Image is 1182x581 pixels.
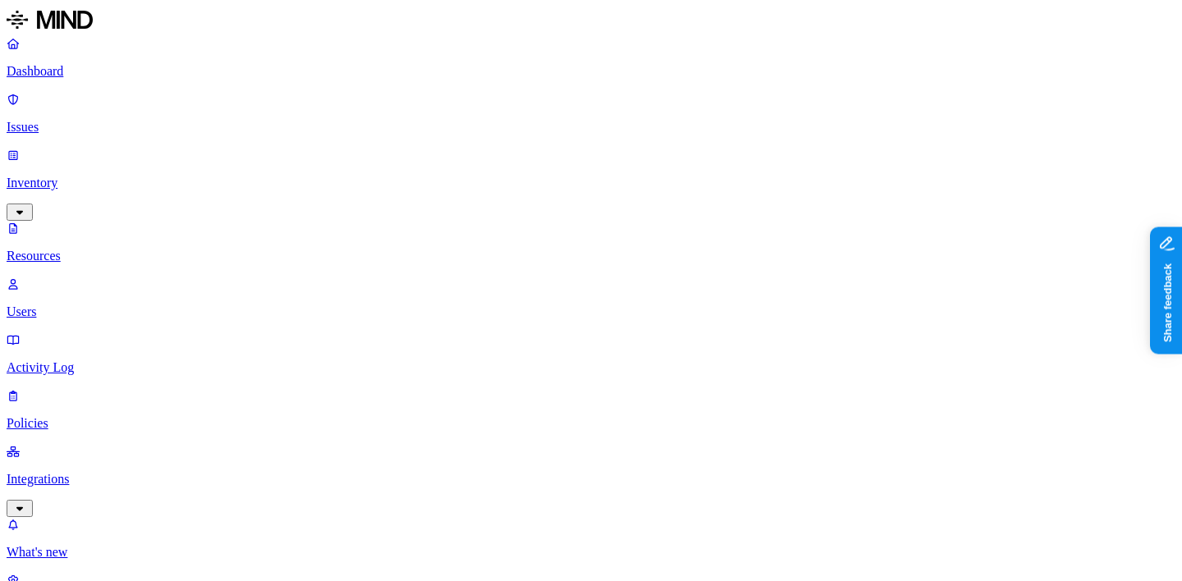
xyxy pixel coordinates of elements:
p: Issues [7,120,1175,135]
p: Policies [7,416,1175,431]
a: Users [7,277,1175,319]
a: Integrations [7,444,1175,515]
p: Resources [7,249,1175,263]
p: Inventory [7,176,1175,190]
a: Inventory [7,148,1175,218]
a: Activity Log [7,332,1175,375]
p: Activity Log [7,360,1175,375]
p: Users [7,304,1175,319]
a: Issues [7,92,1175,135]
a: Resources [7,221,1175,263]
a: Policies [7,388,1175,431]
p: Integrations [7,472,1175,487]
img: MIND [7,7,93,33]
a: MIND [7,7,1175,36]
p: Dashboard [7,64,1175,79]
a: What's new [7,517,1175,560]
a: Dashboard [7,36,1175,79]
p: What's new [7,545,1175,560]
